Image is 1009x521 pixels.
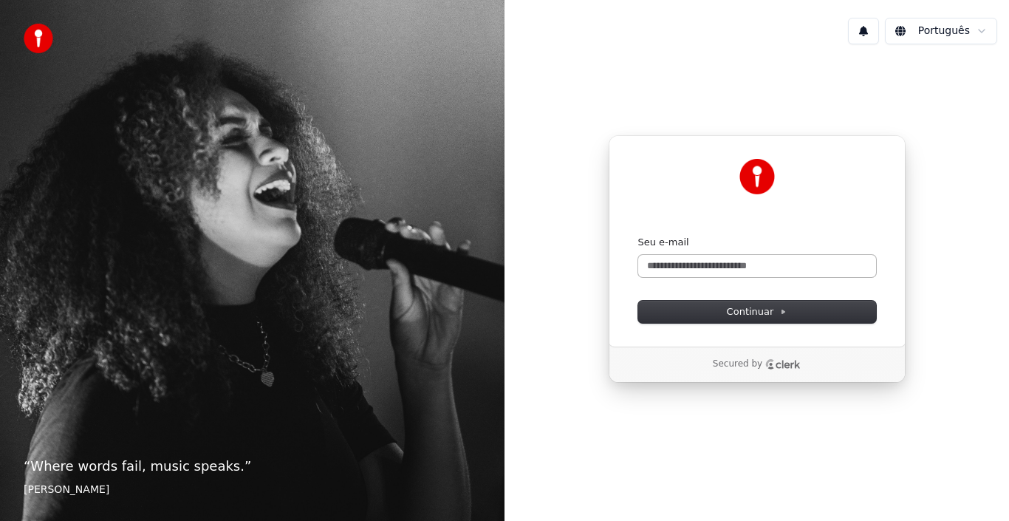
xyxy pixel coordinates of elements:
img: youka [24,24,53,53]
p: Secured by [713,358,762,370]
p: “ Where words fail, music speaks. ” [24,456,481,477]
span: Continuar [727,305,787,319]
label: Seu e-mail [638,236,689,249]
a: Clerk logo [765,359,801,370]
button: Continuar [638,301,876,323]
img: Youka [739,159,775,194]
footer: [PERSON_NAME] [24,483,481,497]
